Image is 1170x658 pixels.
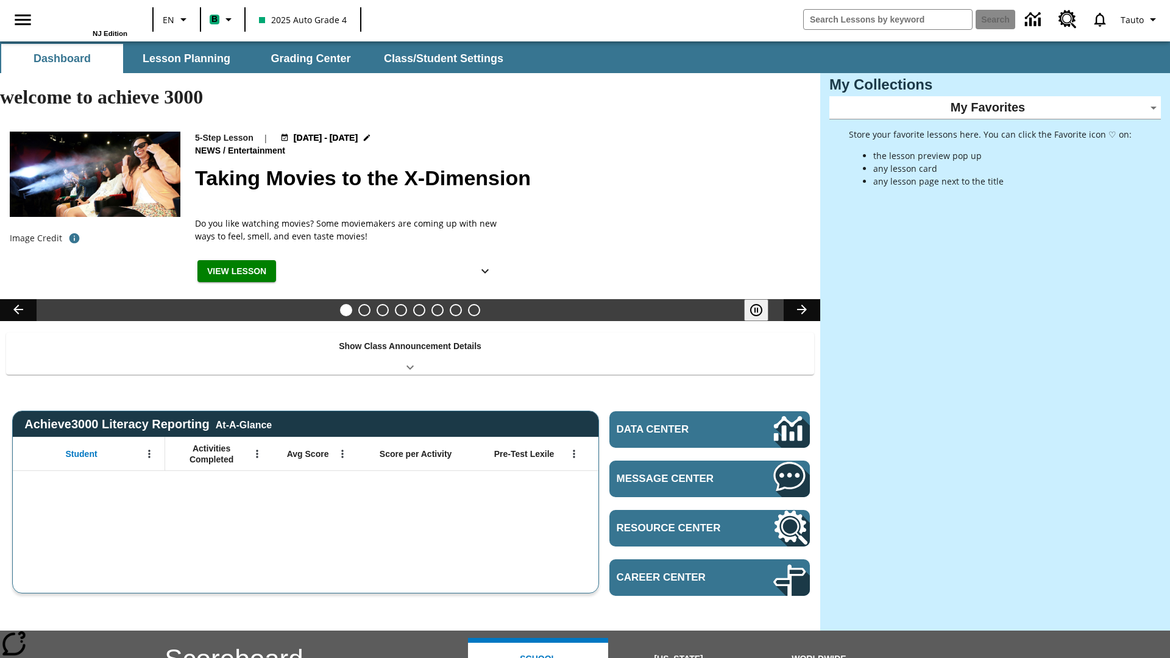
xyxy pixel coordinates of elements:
[565,445,583,463] button: Open Menu
[126,44,247,73] button: Lesson Planning
[804,10,972,29] input: search field
[431,304,444,316] button: Slide 6 Pre-release lesson
[140,445,158,463] button: Open Menu
[413,304,425,316] button: Slide 5 One Idea, Lots of Hard Work
[1018,3,1051,37] a: Data Center
[609,510,810,547] a: Resource Center, Will open in new tab
[473,260,497,283] button: Show Details
[263,132,268,144] span: |
[358,304,370,316] button: Slide 2 Cars of the Future?
[93,30,127,37] span: NJ Edition
[1051,3,1084,36] a: Resource Center, Will open in new tab
[609,411,810,448] a: Data Center
[494,448,555,459] span: Pre-Test Lexile
[195,144,223,158] span: News
[617,522,737,534] span: Resource Center
[211,12,218,27] span: B
[223,146,225,155] span: /
[163,13,174,26] span: EN
[6,333,814,375] div: Show Class Announcement Details
[24,417,272,431] span: Achieve3000 Literacy Reporting
[744,299,781,321] div: Pause
[157,9,196,30] button: Language: EN, Select a language
[287,448,329,459] span: Avg Score
[195,163,806,194] h2: Taking Movies to the X-Dimension
[1121,13,1144,26] span: Tauto
[617,423,732,436] span: Data Center
[374,44,513,73] button: Class/Student Settings
[873,149,1132,162] li: the lesson preview pop up
[66,448,97,459] span: Student
[248,445,266,463] button: Open Menu
[195,132,253,144] p: 5-Step Lesson
[609,461,810,497] a: Message Center
[294,132,358,144] span: [DATE] - [DATE]
[195,217,500,242] p: Do you like watching movies? Some moviemakers are coming up with new ways to feel, smell, and eve...
[450,304,462,316] button: Slide 7 Career Lesson
[48,5,127,30] a: Home
[849,128,1132,141] p: Store your favorite lessons here. You can click the Favorite icon ♡ on:
[609,559,810,596] a: Career Center
[744,299,768,321] button: Pause
[1084,4,1116,35] a: Notifications
[829,76,1161,93] h3: My Collections
[250,44,372,73] button: Grading Center
[333,445,352,463] button: Open Menu
[1116,9,1165,30] button: Profile/Settings
[228,144,288,158] span: Entertainment
[617,473,737,485] span: Message Center
[784,299,820,321] button: Lesson carousel, Next
[62,227,87,249] button: Photo credit: Photo by The Asahi Shimbun via Getty Images
[278,132,374,144] button: Aug 18 - Aug 24 Choose Dates
[10,132,180,217] img: Panel in front of the seats sprays water mist to the happy audience at a 4DX-equipped theater.
[829,96,1161,119] div: My Favorites
[339,340,481,353] p: Show Class Announcement Details
[171,443,252,465] span: Activities Completed
[377,304,389,316] button: Slide 3 Do You Want Fries With That?
[205,9,241,30] button: Boost Class color is mint green. Change class color
[197,260,276,283] button: View Lesson
[340,304,352,316] button: Slide 1 Taking Movies to the X-Dimension
[259,13,347,26] span: 2025 Auto Grade 4
[10,232,62,244] p: Image Credit
[468,304,480,316] button: Slide 8 Sleepless in the Animal Kingdom
[873,175,1132,188] li: any lesson page next to the title
[617,571,737,584] span: Career Center
[48,4,127,37] div: Home
[216,417,272,431] div: At-A-Glance
[380,448,452,459] span: Score per Activity
[1,44,123,73] button: Dashboard
[873,162,1132,175] li: any lesson card
[395,304,407,316] button: Slide 4 What's the Big Idea?
[5,2,41,38] button: Open side menu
